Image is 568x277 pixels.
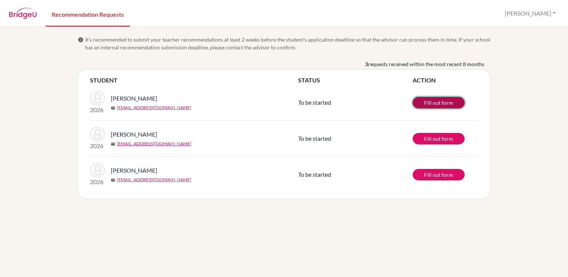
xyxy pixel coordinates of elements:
[501,6,559,20] button: [PERSON_NAME]
[365,60,368,68] b: 3
[111,106,115,110] span: mail
[413,76,478,85] th: ACTION
[90,91,105,105] img: Al Assal, Mohamed
[78,37,84,43] span: info
[298,99,331,106] span: To be started
[413,133,465,144] a: Fill out form
[413,97,465,108] a: Fill out form
[111,142,115,146] span: mail
[413,169,465,180] a: Fill out form
[85,36,490,51] span: It’s recommended to submit your teacher recommendations at least 2 weeks before the student’s app...
[298,135,331,142] span: To be started
[368,60,484,68] span: requests received within the most recent 8 months
[111,94,157,103] span: [PERSON_NAME]
[298,76,413,85] th: STATUS
[117,140,191,147] a: [EMAIL_ADDRESS][DOMAIN_NAME]
[111,130,157,139] span: [PERSON_NAME]
[117,104,191,111] a: [EMAIL_ADDRESS][DOMAIN_NAME]
[9,8,37,19] img: BridgeU logo
[46,1,130,27] a: Recommendation Requests
[111,166,157,175] span: [PERSON_NAME]
[90,163,105,177] img: Yurdakul, Defne
[90,127,105,141] img: Al Assal, Mohamed
[298,171,331,178] span: To be started
[90,105,105,114] p: 2026
[111,178,115,182] span: mail
[90,76,298,85] th: STUDENT
[90,141,105,150] p: 2026
[90,177,105,186] p: 2026
[117,176,191,183] a: [EMAIL_ADDRESS][DOMAIN_NAME]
